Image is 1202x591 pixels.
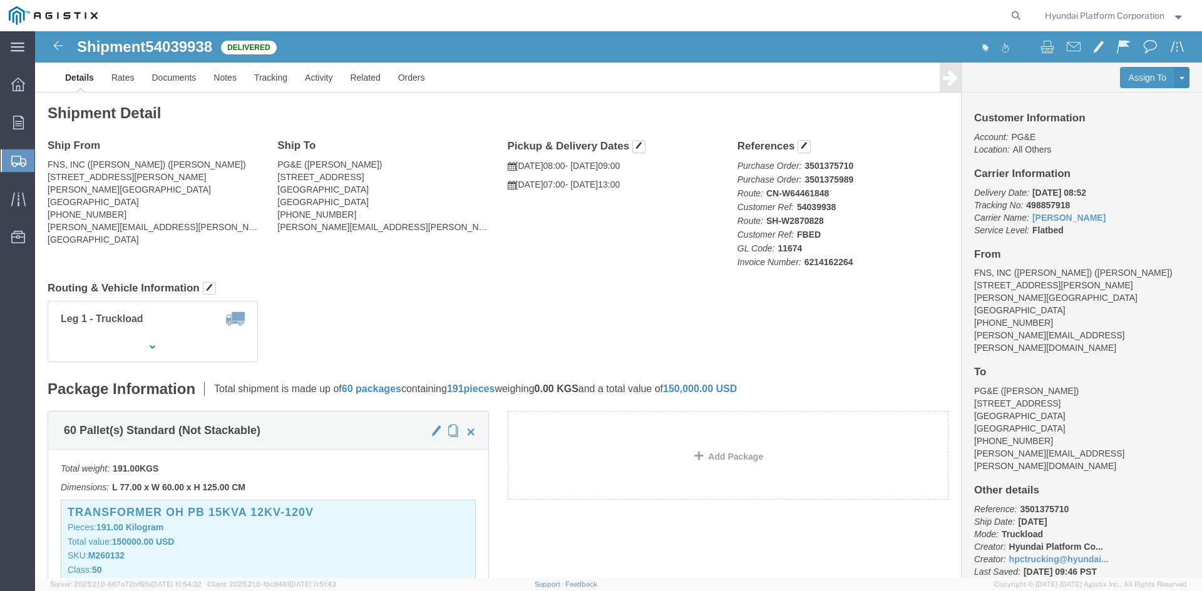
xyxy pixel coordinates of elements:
[289,580,336,588] span: [DATE] 11:51:43
[1044,8,1185,23] button: Hyundai Platform Corporation
[151,580,202,588] span: [DATE] 10:54:32
[535,580,566,588] a: Support
[35,31,1202,578] iframe: FS Legacy Container
[994,579,1187,590] span: Copyright © [DATE]-[DATE] Agistix Inc., All Rights Reserved
[50,580,202,588] span: Server: 2025.21.0-667a72bf6fa
[207,580,336,588] span: Client: 2025.21.0-f0c8481
[9,6,98,25] img: logo
[565,580,597,588] a: Feedback
[1045,9,1164,23] span: Hyundai Platform Corporation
